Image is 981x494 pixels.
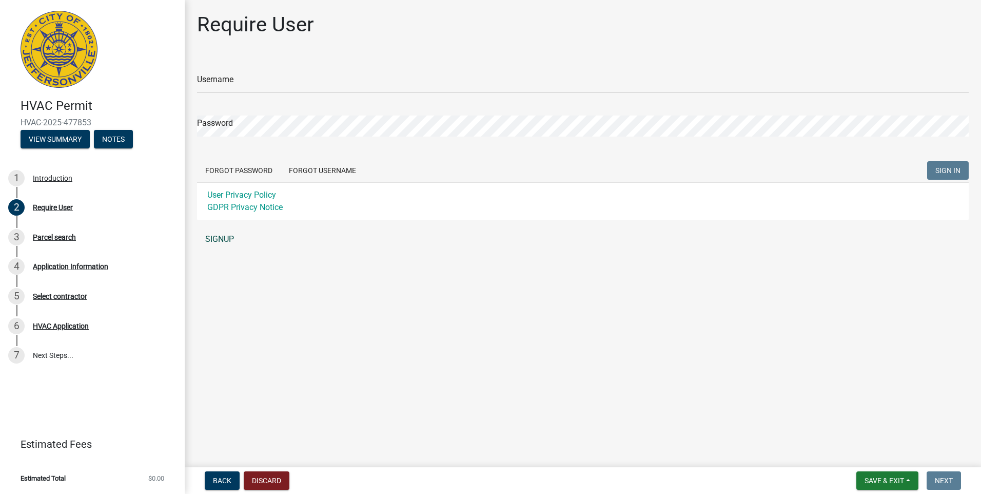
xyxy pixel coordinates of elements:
div: 4 [8,258,25,275]
a: Estimated Fees [8,434,168,454]
div: Application Information [33,263,108,270]
h1: Require User [197,12,314,37]
h4: HVAC Permit [21,99,176,113]
span: Next [935,477,953,485]
button: Next [927,471,961,490]
span: Estimated Total [21,475,66,482]
div: 6 [8,318,25,334]
div: 2 [8,199,25,216]
button: Save & Exit [856,471,918,490]
div: Parcel search [33,234,76,241]
div: 1 [8,170,25,186]
a: SIGNUP [197,229,969,250]
div: 5 [8,288,25,305]
span: $0.00 [148,475,164,482]
div: Select contractor [33,293,87,300]
div: Introduction [33,175,72,182]
button: View Summary [21,130,90,148]
button: Forgot Password [197,161,281,180]
span: Save & Exit [865,477,904,485]
div: Require User [33,204,73,211]
span: HVAC-2025-477853 [21,118,164,127]
div: 3 [8,229,25,245]
wm-modal-confirm: Notes [94,136,133,144]
button: SIGN IN [927,161,969,180]
img: City of Jeffersonville, Indiana [21,11,97,88]
a: User Privacy Policy [207,190,276,200]
a: GDPR Privacy Notice [207,202,283,212]
wm-modal-confirm: Summary [21,136,90,144]
button: Discard [244,471,289,490]
span: SIGN IN [935,166,960,175]
div: 7 [8,347,25,364]
div: HVAC Application [33,322,89,330]
button: Forgot Username [281,161,364,180]
span: Back [213,477,231,485]
button: Back [205,471,240,490]
button: Notes [94,130,133,148]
